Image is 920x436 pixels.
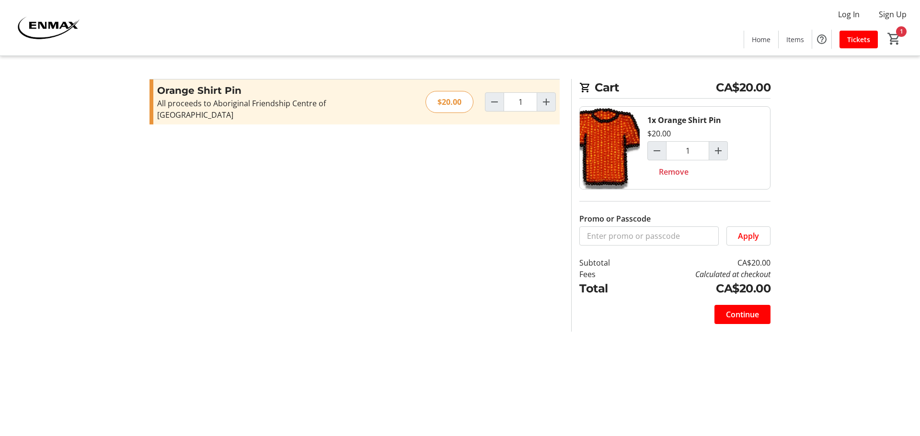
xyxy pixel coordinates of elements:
td: Calculated at checkout [635,268,770,280]
span: Items [786,34,804,45]
button: Remove [647,162,700,181]
td: Subtotal [579,257,635,268]
td: CA$20.00 [635,280,770,297]
input: Orange Shirt Pin Quantity [504,92,537,112]
img: ENMAX 's Logo [6,4,91,52]
span: Tickets [847,34,870,45]
div: 1x Orange Shirt Pin [647,114,721,126]
div: All proceeds to Aboriginal Friendship Centre of [GEOGRAPHIC_DATA] [157,98,367,121]
button: Cart [885,30,903,47]
a: Tickets [839,31,878,48]
span: Remove [659,166,689,178]
input: Orange Shirt Pin Quantity [666,141,709,160]
button: Decrement by one [485,93,504,111]
button: Log In [830,7,867,22]
button: Apply [726,226,770,246]
span: Continue [726,309,759,320]
img: Orange Shirt Pin [580,107,640,189]
label: Promo or Passcode [579,213,651,224]
td: Fees [579,268,635,280]
button: Help [812,30,831,49]
button: Increment by one [709,142,727,160]
span: Sign Up [879,9,907,20]
button: Sign Up [871,7,914,22]
button: Decrement by one [648,142,666,160]
button: Continue [714,305,770,324]
input: Enter promo or passcode [579,226,719,246]
a: Items [779,31,812,48]
a: Home [744,31,778,48]
td: Total [579,280,635,297]
span: Home [752,34,770,45]
div: $20.00 [647,128,671,139]
td: CA$20.00 [635,257,770,268]
h2: Cart [579,79,770,99]
button: Increment by one [537,93,555,111]
span: Log In [838,9,860,20]
h3: Orange Shirt Pin [157,83,367,98]
span: Apply [738,230,759,242]
div: $20.00 [425,91,473,113]
span: CA$20.00 [716,79,770,96]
